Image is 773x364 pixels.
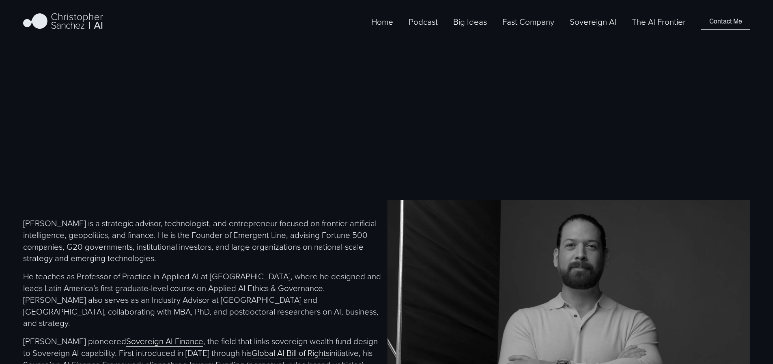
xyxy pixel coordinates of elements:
[23,12,103,32] img: Christopher Sanchez | AI
[371,15,393,28] a: Home
[453,15,487,28] a: folder dropdown
[252,347,329,358] a: Global AI Bill of Rights
[570,15,616,28] a: Sovereign AI
[502,16,554,28] span: Fast Company
[409,15,438,28] a: Podcast
[23,270,385,329] p: He teaches as Professor of Practice in Applied AI at [GEOGRAPHIC_DATA], where he designed and lea...
[23,217,385,264] p: [PERSON_NAME] is a strategic advisor, technologist, and entrepreneur focused on frontier artifici...
[701,14,749,29] a: Contact Me
[126,335,203,347] a: Sovereign AI Finance
[632,15,686,28] a: The AI Frontier
[453,16,487,28] span: Big Ideas
[502,15,554,28] a: folder dropdown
